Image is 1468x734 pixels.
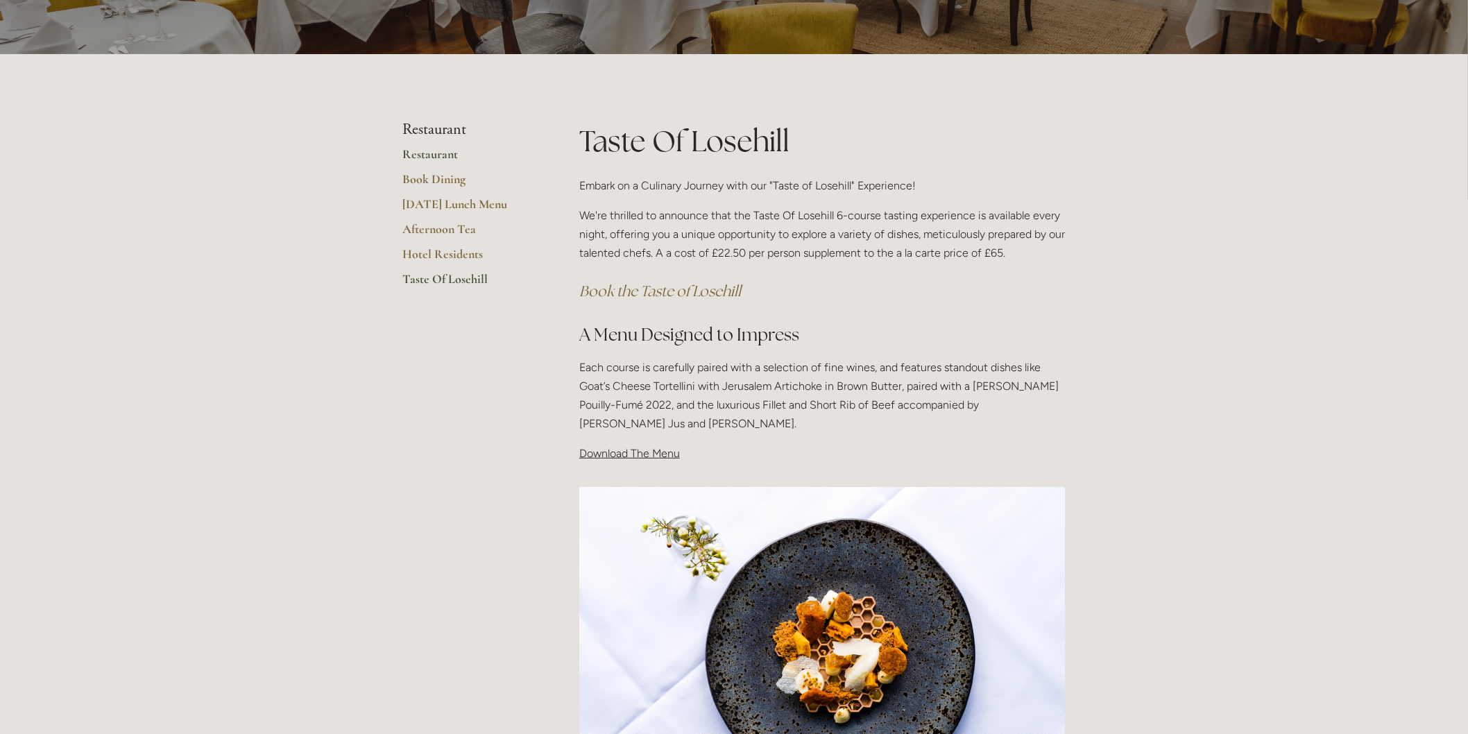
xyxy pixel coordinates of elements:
[579,176,1066,195] p: Embark on a Culinary Journey with our "Taste of Losehill" Experience!
[402,146,535,171] a: Restaurant
[579,121,1066,162] h1: Taste Of Losehill
[402,221,535,246] a: Afternoon Tea
[402,121,535,139] li: Restaurant
[579,206,1066,263] p: We're thrilled to announce that the Taste Of Losehill 6-course tasting experience is available ev...
[579,323,1066,347] h2: A Menu Designed to Impress
[579,358,1066,434] p: Each course is carefully paired with a selection of fine wines, and features standout dishes like...
[402,196,535,221] a: [DATE] Lunch Menu
[402,171,535,196] a: Book Dining
[402,246,535,271] a: Hotel Residents
[579,282,741,300] a: Book the Taste of Losehill
[402,271,535,296] a: Taste Of Losehill
[579,447,680,460] span: Download The Menu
